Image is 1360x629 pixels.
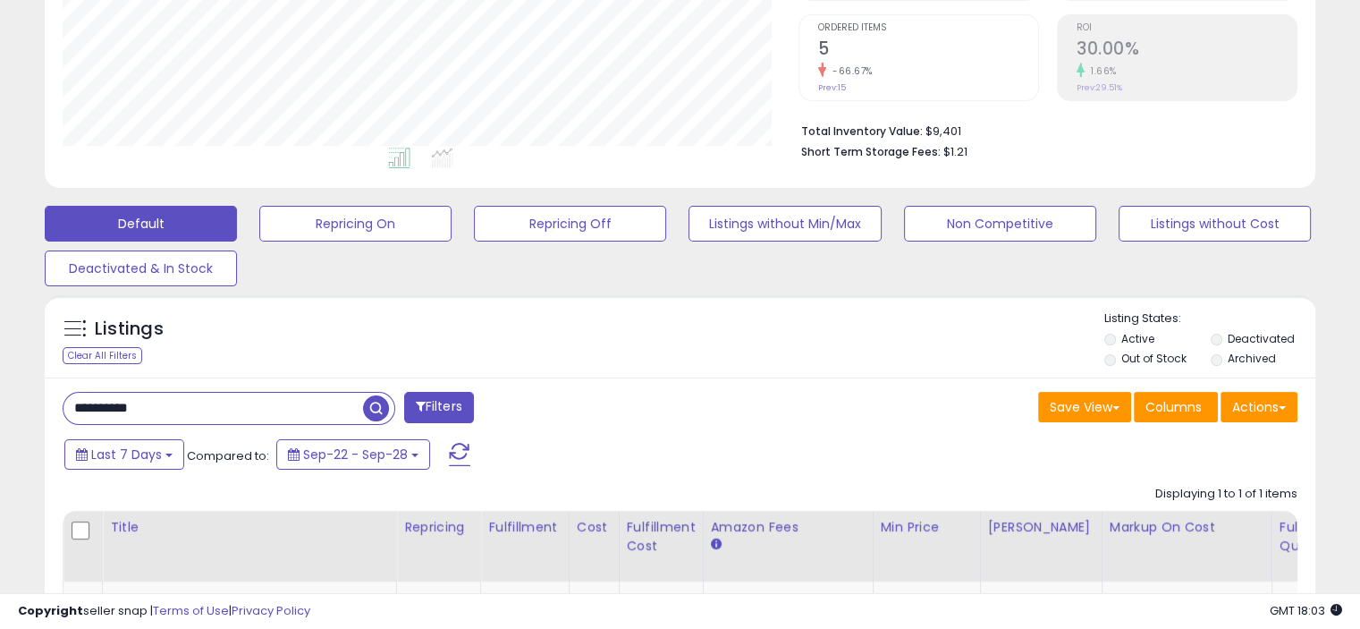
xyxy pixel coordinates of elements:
div: Displaying 1 to 1 of 1 items [1155,486,1297,503]
small: 1.66% [1085,64,1117,78]
button: Filters [404,392,474,423]
div: Title [110,518,389,537]
b: Short Term Storage Fees: [801,144,941,159]
button: Save View [1038,392,1131,422]
small: -66.67% [826,64,873,78]
div: seller snap | | [18,603,310,620]
button: Non Competitive [904,206,1096,242]
a: Terms of Use [153,602,229,619]
small: Prev: 15 [818,82,846,93]
strong: Copyright [18,602,83,619]
span: Columns [1145,398,1202,416]
small: Prev: 29.51% [1077,82,1122,93]
button: Repricing Off [474,206,666,242]
div: [PERSON_NAME] [988,518,1094,537]
h2: 5 [818,38,1038,63]
b: Total Inventory Value: [801,123,923,139]
div: Min Price [881,518,973,537]
button: Repricing On [259,206,452,242]
button: Listings without Cost [1119,206,1311,242]
div: Cost [577,518,612,537]
div: Amazon Fees [711,518,866,537]
small: Amazon Fees. [711,537,722,553]
div: Clear All Filters [63,347,142,364]
button: Columns [1134,392,1218,422]
label: Out of Stock [1121,351,1187,366]
h5: Listings [95,317,164,342]
div: Fulfillable Quantity [1280,518,1341,556]
span: Sep-22 - Sep-28 [303,446,408,463]
label: Archived [1227,351,1275,366]
div: Repricing [404,518,473,537]
div: Markup on Cost [1110,518,1264,537]
h2: 30.00% [1077,38,1297,63]
span: Ordered Items [818,23,1038,33]
button: Listings without Min/Max [688,206,881,242]
button: Deactivated & In Stock [45,251,237,286]
div: Fulfillment Cost [627,518,696,556]
button: Default [45,206,237,242]
span: ROI [1077,23,1297,33]
span: Compared to: [187,447,269,464]
label: Deactivated [1227,331,1294,346]
th: The percentage added to the cost of goods (COGS) that forms the calculator for Min & Max prices. [1102,511,1271,582]
button: Last 7 Days [64,439,184,470]
li: $9,401 [801,119,1284,140]
div: Fulfillment [488,518,561,537]
span: $1.21 [943,143,967,160]
button: Actions [1221,392,1297,422]
a: Privacy Policy [232,602,310,619]
button: Sep-22 - Sep-28 [276,439,430,470]
p: Listing States: [1104,310,1315,327]
span: Last 7 Days [91,446,162,463]
label: Active [1121,331,1154,346]
span: 2025-10-6 18:03 GMT [1270,602,1342,619]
